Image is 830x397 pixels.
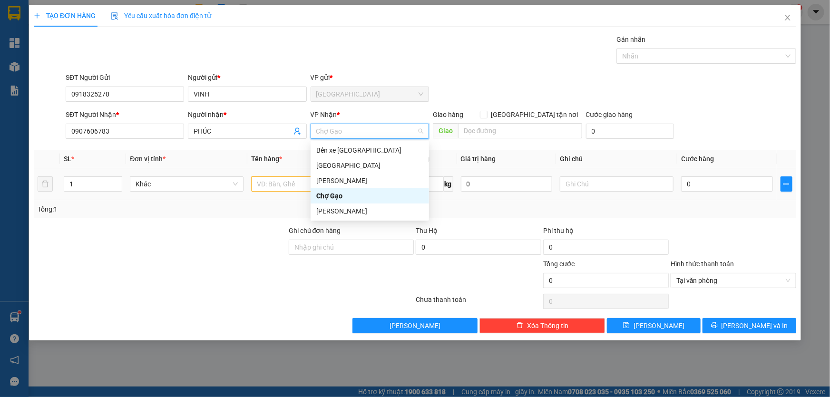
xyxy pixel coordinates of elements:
[311,158,429,173] div: Sài Gòn
[311,188,429,203] div: Chợ Gạo
[671,260,734,268] label: Hình thức thanh toán
[316,175,423,186] div: [PERSON_NAME]
[34,12,96,19] span: TẠO ĐƠN HÀNG
[251,176,365,192] input: VD: Bàn, Ghế
[38,204,321,214] div: Tổng: 1
[681,155,714,163] span: Cước hàng
[352,318,478,333] button: [PERSON_NAME]
[517,322,523,329] span: delete
[316,145,423,155] div: Bến xe [GEOGRAPHIC_DATA]
[130,155,166,163] span: Đơn vị tính
[711,322,718,329] span: printer
[311,203,429,219] div: Nguyễn Văn Nguyễn
[623,322,630,329] span: save
[66,72,184,83] div: SĐT Người Gửi
[111,12,118,20] img: icon
[293,127,301,135] span: user-add
[433,111,463,118] span: Giao hàng
[316,160,423,171] div: [GEOGRAPHIC_DATA]
[560,176,674,192] input: Ghi Chú
[311,111,337,118] span: VP Nhận
[703,318,796,333] button: printer[PERSON_NAME] và In
[64,155,71,163] span: SL
[188,109,306,120] div: Người nhận
[781,180,792,188] span: plus
[458,123,582,138] input: Dọc đường
[311,143,429,158] div: Bến xe Tiền Giang
[488,109,582,120] span: [GEOGRAPHIC_DATA] tận nơi
[416,227,438,234] span: Thu Hộ
[774,5,801,31] button: Close
[66,109,184,120] div: SĐT Người Nhận
[461,176,553,192] input: 0
[5,68,233,93] div: [GEOGRAPHIC_DATA]
[784,14,791,21] span: close
[461,155,496,163] span: Giá trị hàng
[586,111,633,118] label: Cước giao hàng
[527,320,568,331] span: Xóa Thông tin
[311,173,429,188] div: Cao Tốc
[316,87,423,101] span: Sài Gòn
[634,320,684,331] span: [PERSON_NAME]
[556,150,677,168] th: Ghi chú
[316,124,423,138] span: Chợ Gạo
[722,320,788,331] span: [PERSON_NAME] và In
[34,12,40,19] span: plus
[607,318,701,333] button: save[PERSON_NAME]
[316,191,423,201] div: Chợ Gạo
[311,72,429,83] div: VP gửi
[289,227,341,234] label: Ghi chú đơn hàng
[676,273,791,288] span: Tại văn phòng
[111,12,211,19] span: Yêu cầu xuất hóa đơn điện tử
[390,320,440,331] span: [PERSON_NAME]
[479,318,605,333] button: deleteXóa Thông tin
[586,124,674,139] input: Cước giao hàng
[415,294,543,311] div: Chưa thanh toán
[136,177,238,191] span: Khác
[543,260,575,268] span: Tổng cước
[55,45,184,62] text: SGTLT1310250007
[781,176,792,192] button: plus
[188,72,306,83] div: Người gửi
[289,240,414,255] input: Ghi chú đơn hàng
[444,176,453,192] span: kg
[251,155,282,163] span: Tên hàng
[433,123,458,138] span: Giao
[616,36,645,43] label: Gán nhãn
[316,206,423,216] div: [PERSON_NAME]
[38,176,53,192] button: delete
[543,225,669,240] div: Phí thu hộ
